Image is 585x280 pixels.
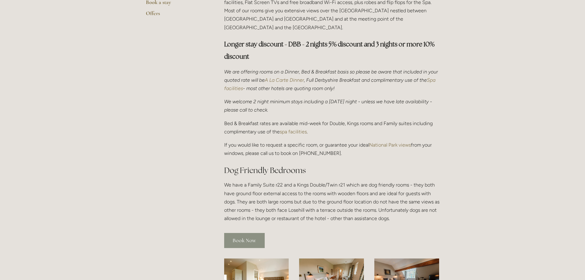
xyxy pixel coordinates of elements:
h2: Dog Friendly Bedrooms [224,165,439,176]
strong: Longer stay discount - DBB - 2 nights 5% discount and 3 nights or more 10% discount [224,40,436,61]
a: Offers [146,10,205,21]
a: National Park views [369,142,411,148]
em: , Full Derbyshire Breakfast and complimentary use of the [304,77,427,83]
em: - most other hotels are quoting room only! [243,85,335,91]
a: spa facilities [280,129,307,135]
p: If you would like to request a specific room, or guarantee your ideal from your windows, please c... [224,141,439,157]
em: We welcome 2 night minimum stays including a [DATE] night - unless we have late availability - pl... [224,99,433,113]
a: Book Now [224,233,265,248]
a: A La Carte Dinner [265,77,304,83]
p: We have a Family Suite r22 and a Kings Double/Twin r21 which are dog friendly rooms - they both h... [224,181,439,223]
p: Bed & Breakfast rates are available mid-week for Double, Kings rooms and Family suites including ... [224,119,439,136]
em: We are offering rooms on a Dinner, Bed & Breakfast basis so please be aware that included in your... [224,69,439,83]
